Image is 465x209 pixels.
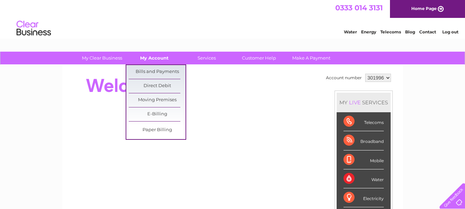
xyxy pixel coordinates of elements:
[335,3,383,12] a: 0333 014 3131
[129,123,186,137] a: Paper Billing
[16,18,51,39] img: logo.png
[283,52,340,64] a: Make A Payment
[178,52,235,64] a: Services
[129,107,186,121] a: E-Billing
[337,93,391,112] div: MY SERVICES
[129,93,186,107] a: Moving Premises
[70,4,395,33] div: Clear Business is a trading name of Verastar Limited (registered in [GEOGRAPHIC_DATA] No. 3667643...
[344,169,384,188] div: Water
[344,112,384,131] div: Telecoms
[344,150,384,169] div: Mobile
[74,52,130,64] a: My Clear Business
[344,29,357,34] a: Water
[129,65,186,79] a: Bills and Payments
[126,52,183,64] a: My Account
[380,29,401,34] a: Telecoms
[419,29,436,34] a: Contact
[442,29,458,34] a: Log out
[344,188,384,207] div: Electricity
[129,79,186,93] a: Direct Debit
[231,52,287,64] a: Customer Help
[344,131,384,150] div: Broadband
[405,29,415,34] a: Blog
[361,29,376,34] a: Energy
[348,99,362,106] div: LIVE
[324,72,363,84] td: Account number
